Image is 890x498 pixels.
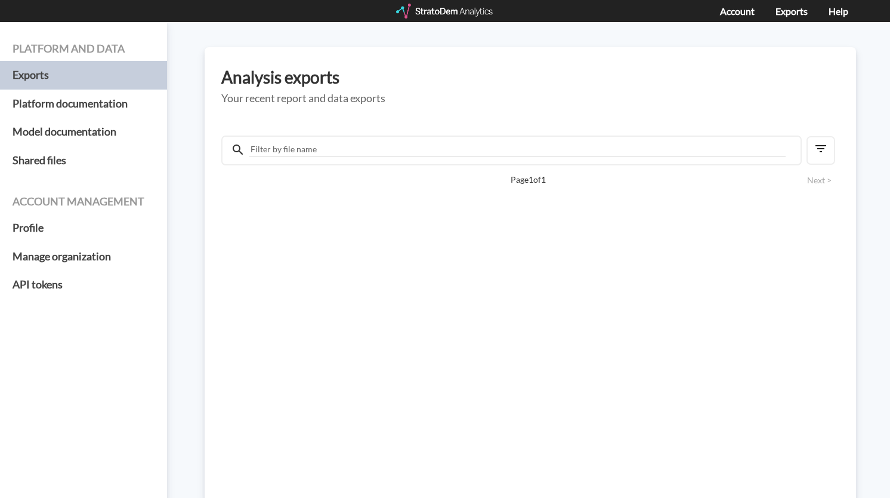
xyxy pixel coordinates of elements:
a: Help [829,5,848,17]
h4: Platform and data [13,43,154,55]
h3: Analysis exports [221,68,839,87]
a: Model documentation [13,118,154,146]
input: Filter by file name [249,143,786,156]
a: Platform documentation [13,90,154,118]
a: Manage organization [13,242,154,271]
a: Exports [775,5,808,17]
h4: Account management [13,196,154,208]
a: API tokens [13,270,154,299]
span: Page 1 of 1 [263,174,793,186]
a: Profile [13,214,154,242]
button: Next > [804,174,835,187]
a: Exports [13,61,154,90]
a: Account [720,5,755,17]
a: Shared files [13,146,154,175]
h5: Your recent report and data exports [221,93,839,104]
